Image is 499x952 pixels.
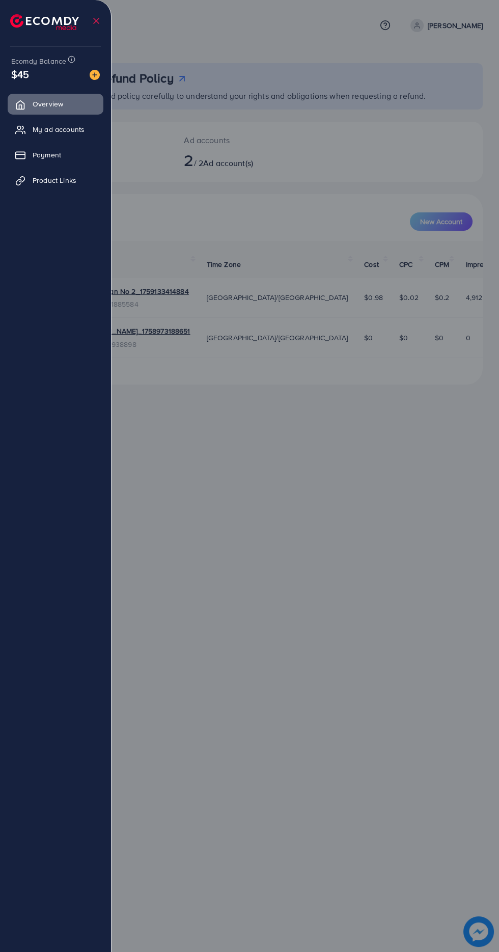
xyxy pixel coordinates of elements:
[90,70,100,80] img: image
[10,14,79,30] img: logo
[11,56,66,66] span: Ecomdy Balance
[33,124,85,134] span: My ad accounts
[8,94,103,114] a: Overview
[33,175,76,185] span: Product Links
[11,67,29,81] span: $45
[8,119,103,140] a: My ad accounts
[33,99,63,109] span: Overview
[33,150,61,160] span: Payment
[8,145,103,165] a: Payment
[8,170,103,191] a: Product Links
